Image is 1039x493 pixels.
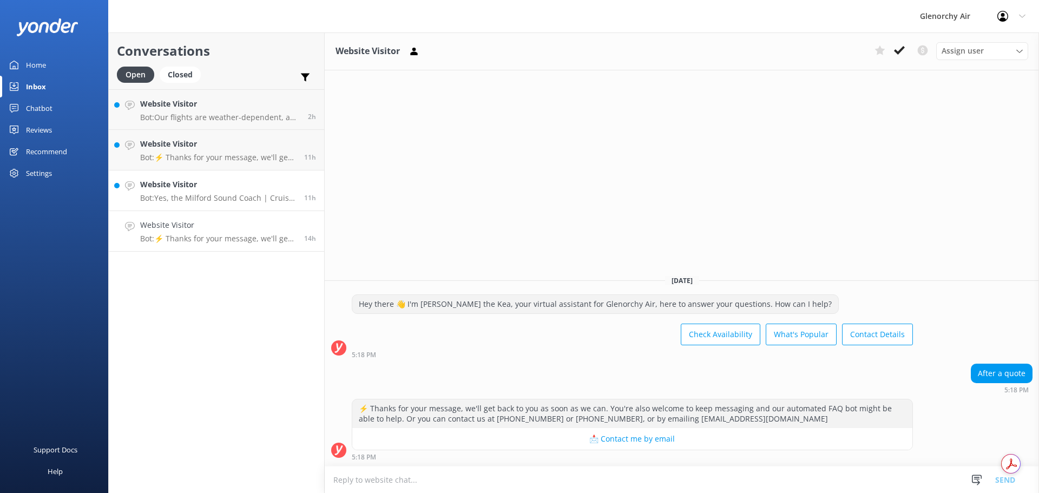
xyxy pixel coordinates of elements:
div: Sep 18 2025 05:18pm (UTC +12:00) Pacific/Auckland [352,351,913,358]
span: Assign user [942,45,984,57]
div: Open [117,67,154,83]
h4: Website Visitor [140,179,296,190]
a: Website VisitorBot:⚡ Thanks for your message, we'll get back to you as soon as we can. You're als... [109,211,324,252]
div: Settings [26,162,52,184]
h4: Website Visitor [140,219,296,231]
div: Home [26,54,46,76]
a: Closed [160,68,206,80]
button: Check Availability [681,324,760,345]
div: Sep 18 2025 05:18pm (UTC +12:00) Pacific/Auckland [971,386,1033,393]
div: Support Docs [34,439,77,461]
p: Bot: Our flights are weather-dependent, and pilots will make a weather check 1 hour before each s... [140,113,300,122]
div: Inbox [26,76,46,97]
div: Sep 18 2025 05:18pm (UTC +12:00) Pacific/Auckland [352,453,913,461]
strong: 5:18 PM [352,454,376,461]
div: Chatbot [26,97,52,119]
button: Contact Details [842,324,913,345]
div: After a quote [971,364,1032,383]
p: Bot: ⚡ Thanks for your message, we'll get back to you as soon as we can. You're also welcome to k... [140,234,296,244]
h2: Conversations [117,41,316,61]
span: [DATE] [665,276,699,285]
span: Sep 18 2025 05:18pm (UTC +12:00) Pacific/Auckland [304,234,316,243]
div: ⚡ Thanks for your message, we'll get back to you as soon as we can. You're also welcome to keep m... [352,399,912,428]
a: Website VisitorBot:Yes, the Milford Sound Coach | Cruise | Fly trip includes a return flight over... [109,170,324,211]
div: Help [48,461,63,482]
button: What's Popular [766,324,837,345]
div: Recommend [26,141,67,162]
span: Sep 18 2025 09:00pm (UTC +12:00) Pacific/Auckland [304,193,316,202]
p: Bot: Yes, the Milford Sound Coach | Cruise | Fly trip includes a return flight over dramatic alpi... [140,193,296,203]
h3: Website Visitor [336,44,400,58]
p: Bot: ⚡ Thanks for your message, we'll get back to you as soon as we can. You're also welcome to k... [140,153,296,162]
img: yonder-white-logo.png [16,18,78,36]
div: Closed [160,67,201,83]
strong: 5:18 PM [1004,387,1029,393]
a: Open [117,68,160,80]
div: Assign User [936,42,1028,60]
span: Sep 19 2025 05:14am (UTC +12:00) Pacific/Auckland [308,112,316,121]
div: Hey there 👋 I'm [PERSON_NAME] the Kea, your virtual assistant for Glenorchy Air, here to answer y... [352,295,838,313]
span: Sep 18 2025 09:02pm (UTC +12:00) Pacific/Auckland [304,153,316,162]
a: Website VisitorBot:⚡ Thanks for your message, we'll get back to you as soon as we can. You're als... [109,130,324,170]
button: 📩 Contact me by email [352,428,912,450]
div: Reviews [26,119,52,141]
h4: Website Visitor [140,98,300,110]
h4: Website Visitor [140,138,296,150]
strong: 5:18 PM [352,352,376,358]
a: Website VisitorBot:Our flights are weather-dependent, and pilots will make a weather check 1 hour... [109,89,324,130]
